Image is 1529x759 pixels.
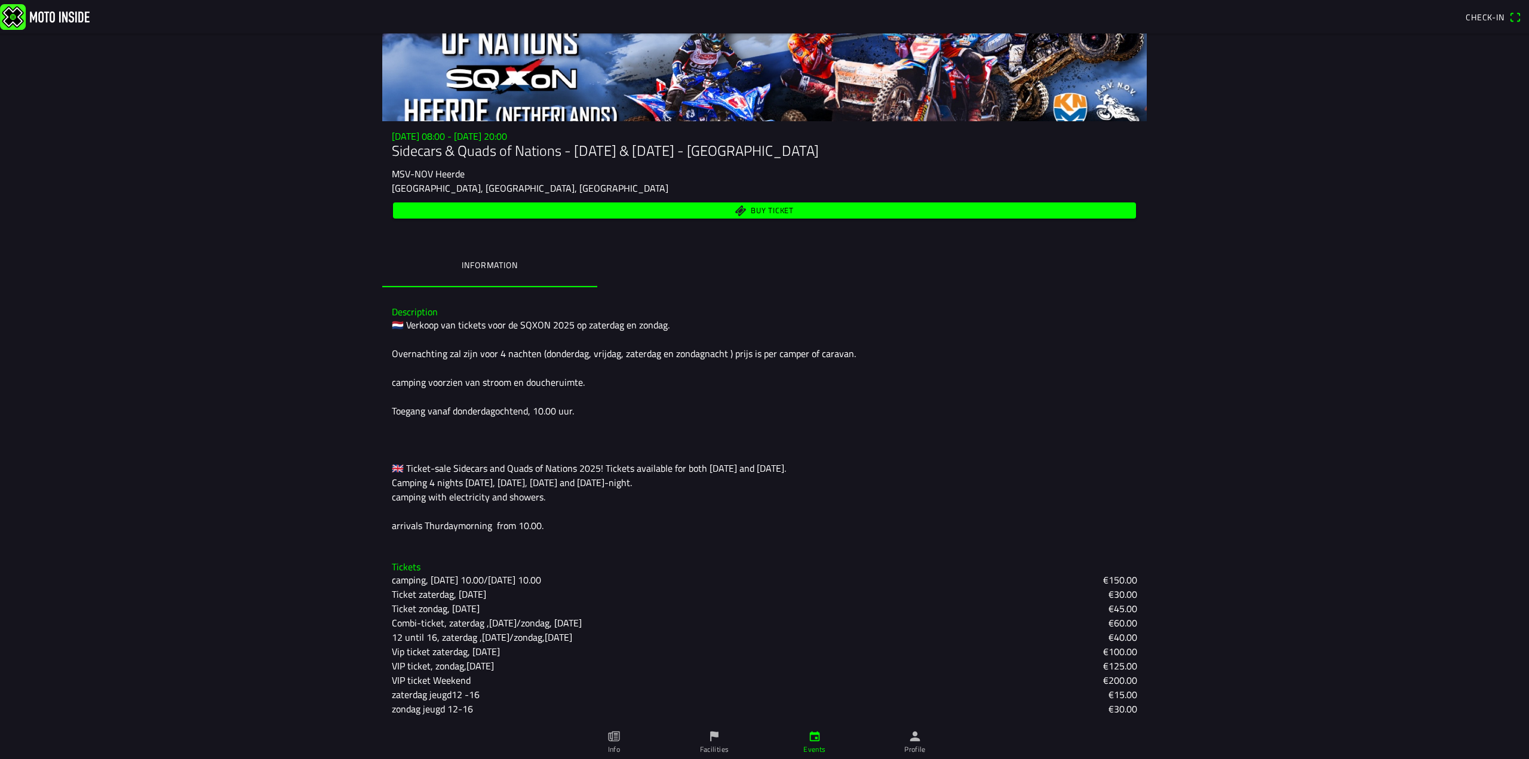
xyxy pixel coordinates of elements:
div: 🇳🇱 Verkoop van tickets voor de SQXON 2025 op zaterdag en zondag. Overnachting zal zijn voor 4 nac... [392,318,1137,533]
ion-text: €30.00 [1109,702,1137,716]
h3: Tickets [392,561,1137,573]
ion-text: Combi-ticket, zaterdag ,[DATE]/zondag, [DATE] [392,616,582,630]
ion-text: VIP ticket, zondag,[DATE] [392,659,494,673]
h3: [DATE] 08:00 - [DATE] 20:00 [392,131,1137,142]
ion-text: €30.00 [1109,587,1137,601]
ion-text: zondag jeugd 12-16 [392,702,473,716]
ion-label: Information [462,259,517,272]
ion-label: Info [608,744,620,755]
ion-text: 12 until 16, zaterdag ,[DATE]/zondag,[DATE] [392,630,572,644]
ion-text: €15.00 [1109,687,1137,702]
span: Check-in [1466,11,1505,23]
h3: Description [392,306,1137,318]
ion-text: zaterdag jeugd12 -16 [392,687,480,702]
ion-text: VIP ticket Weekend [392,673,471,687]
ion-text: Ticket zondag, [DATE] [392,601,480,616]
ion-text: camping, [DATE] 10.00/[DATE] 10.00 [392,573,541,587]
ion-text: MSV-NOV Heerde [392,167,465,181]
ion-icon: calendar [808,730,821,743]
ion-text: €125.00 [1103,659,1137,673]
ion-label: Profile [904,744,926,755]
ion-text: €40.00 [1109,630,1137,644]
ion-text: €45.00 [1109,601,1137,616]
span: Buy ticket [751,207,794,214]
ion-text: Ticket zaterdag, [DATE] [392,587,486,601]
ion-label: Events [803,744,825,755]
ion-text: [GEOGRAPHIC_DATA], [GEOGRAPHIC_DATA], [GEOGRAPHIC_DATA] [392,181,668,195]
ion-icon: flag [708,730,721,743]
ion-text: €100.00 [1103,644,1137,659]
a: Check-inqr scanner [1460,7,1527,27]
ion-text: €150.00 [1103,573,1137,587]
ion-icon: person [908,730,922,743]
ion-text: €60.00 [1109,616,1137,630]
ion-text: €200.00 [1103,673,1137,687]
ion-text: Vip ticket zaterdag, [DATE] [392,644,500,659]
h1: Sidecars & Quads of Nations - [DATE] & [DATE] - [GEOGRAPHIC_DATA] [392,142,1137,159]
ion-icon: paper [607,730,621,743]
ion-label: Facilities [700,744,729,755]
